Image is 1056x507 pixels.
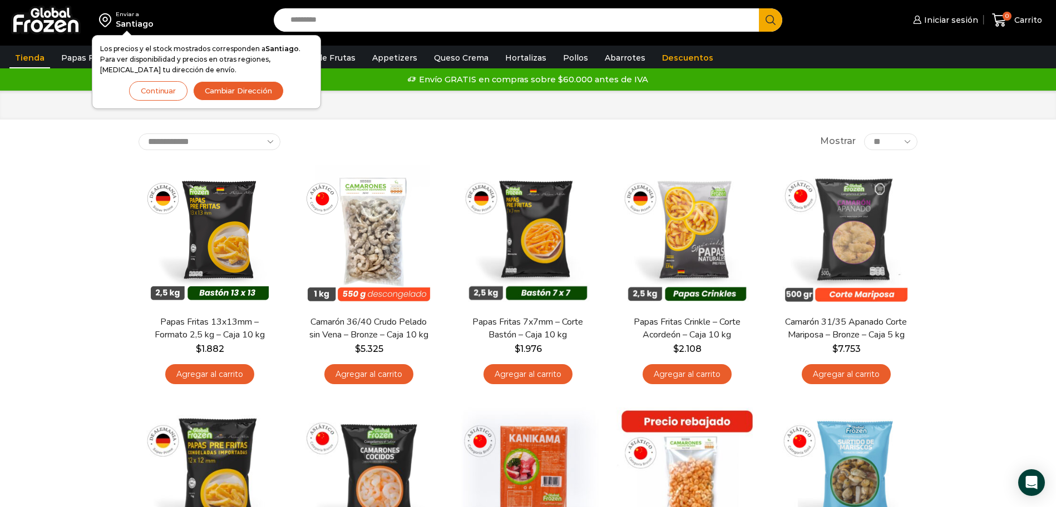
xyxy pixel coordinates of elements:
div: Santiago [116,18,154,29]
a: Pulpa de Frutas [286,47,361,68]
a: Camarón 31/35 Apanado Corte Mariposa – Bronze – Caja 5 kg [782,316,910,341]
a: Papas Fritas Crinkle – Corte Acordeón – Caja 10 kg [623,316,751,341]
a: Abarrotes [599,47,651,68]
span: $ [355,344,361,354]
bdi: 1.882 [196,344,224,354]
button: Continuar [129,81,187,101]
div: Open Intercom Messenger [1018,469,1045,496]
img: address-field-icon.svg [99,11,116,29]
a: Papas Fritas 13x13mm – Formato 2,5 kg – Caja 10 kg [146,316,274,341]
button: Cambiar Dirección [193,81,284,101]
a: Papas Fritas 7x7mm – Corte Bastón – Caja 10 kg [464,316,592,341]
a: Tienda [9,47,50,68]
a: Agregar al carrito: “Papas Fritas 13x13mm - Formato 2,5 kg - Caja 10 kg” [165,364,254,385]
span: $ [832,344,838,354]
a: Appetizers [367,47,423,68]
a: Queso Crema [428,47,494,68]
a: Agregar al carrito: “Papas Fritas Crinkle - Corte Acordeón - Caja 10 kg” [643,364,732,385]
span: $ [673,344,679,354]
span: Carrito [1011,14,1042,26]
a: Pollos [557,47,594,68]
select: Pedido de la tienda [139,133,280,150]
a: Iniciar sesión [910,9,978,31]
span: Mostrar [820,135,856,148]
div: Enviar a [116,11,154,18]
span: $ [196,344,201,354]
span: $ [515,344,520,354]
a: Agregar al carrito: “Papas Fritas 7x7mm - Corte Bastón - Caja 10 kg” [483,364,573,385]
a: Camarón 36/40 Crudo Pelado sin Vena – Bronze – Caja 10 kg [305,316,433,341]
a: Hortalizas [500,47,552,68]
a: Agregar al carrito: “Camarón 36/40 Crudo Pelado sin Vena - Bronze - Caja 10 kg” [324,364,413,385]
bdi: 2.108 [673,344,702,354]
span: Iniciar sesión [921,14,978,26]
a: Descuentos [657,47,719,68]
bdi: 7.753 [832,344,861,354]
bdi: 1.976 [515,344,542,354]
a: 0 Carrito [989,7,1045,33]
span: 0 [1003,12,1011,21]
a: Agregar al carrito: “Camarón 31/35 Apanado Corte Mariposa - Bronze - Caja 5 kg” [802,364,891,385]
strong: Santiago [265,44,299,53]
a: Papas Fritas [56,47,117,68]
button: Search button [759,8,782,32]
p: Los precios y el stock mostrados corresponden a . Para ver disponibilidad y precios en otras regi... [100,43,313,76]
bdi: 5.325 [355,344,383,354]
